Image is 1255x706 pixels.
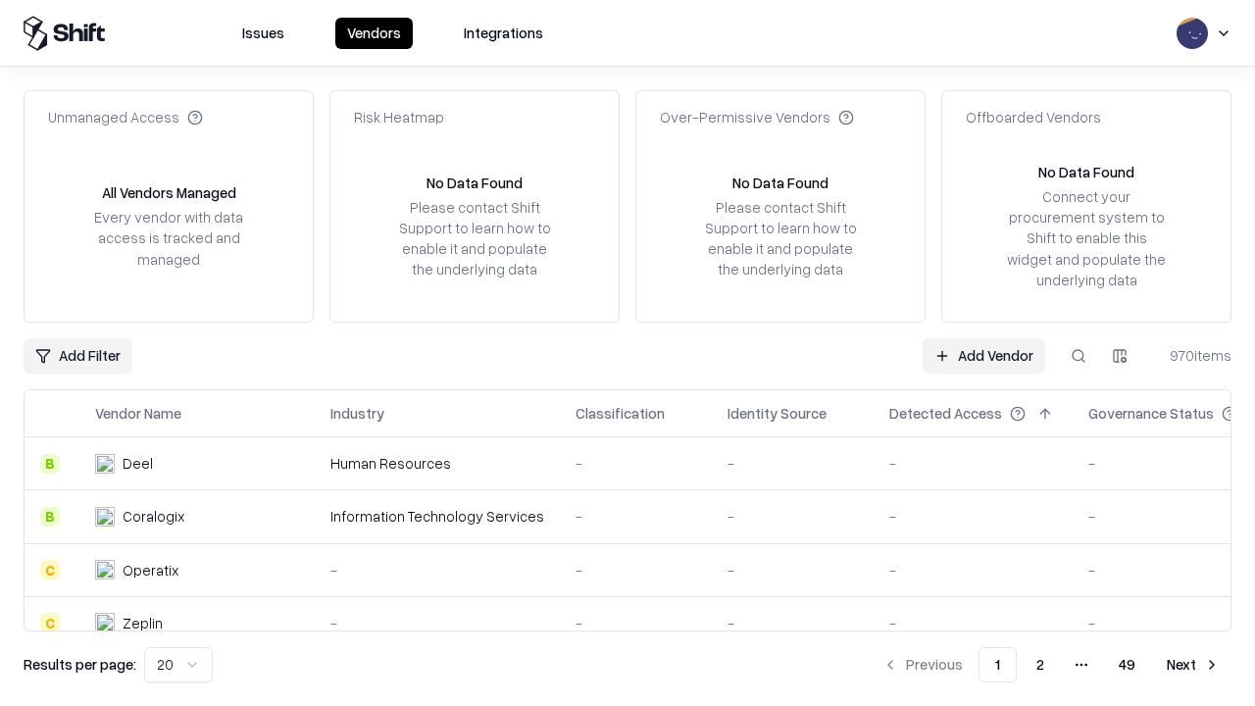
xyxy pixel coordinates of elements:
div: Risk Heatmap [354,107,444,127]
div: Every vendor with data access is tracked and managed [87,207,250,269]
div: - [330,560,544,580]
div: Please contact Shift Support to learn how to enable it and populate the underlying data [699,197,862,280]
nav: pagination [871,647,1231,682]
a: Add Vendor [923,338,1045,374]
div: Human Resources [330,453,544,474]
div: - [728,613,858,633]
div: - [728,560,858,580]
button: 1 [979,647,1017,682]
p: Results per page: [24,654,136,675]
div: - [330,613,544,633]
div: No Data Found [1038,162,1134,182]
button: Integrations [452,18,555,49]
button: Add Filter [24,338,132,374]
button: Vendors [335,18,413,49]
div: Offboarded Vendors [966,107,1101,127]
img: Zeplin [95,613,115,632]
div: Coralogix [123,506,184,527]
button: Issues [230,18,296,49]
div: Please contact Shift Support to learn how to enable it and populate the underlying data [393,197,556,280]
button: 49 [1103,647,1151,682]
button: Next [1155,647,1231,682]
div: Information Technology Services [330,506,544,527]
div: No Data Found [427,173,523,193]
div: - [889,453,1057,474]
div: Governance Status [1088,403,1214,424]
div: 970 items [1153,345,1231,366]
div: All Vendors Managed [102,182,236,203]
img: Deel [95,454,115,474]
div: - [728,453,858,474]
div: Detected Access [889,403,1002,424]
div: No Data Found [732,173,828,193]
div: B [40,507,60,527]
div: - [889,613,1057,633]
div: - [576,613,696,633]
div: Zeplin [123,613,163,633]
img: Coralogix [95,507,115,527]
div: Over-Permissive Vendors [660,107,854,127]
div: Deel [123,453,153,474]
div: Connect your procurement system to Shift to enable this widget and populate the underlying data [1005,186,1168,290]
div: - [728,506,858,527]
div: C [40,560,60,580]
div: Unmanaged Access [48,107,203,127]
button: 2 [1021,647,1060,682]
div: Classification [576,403,665,424]
div: - [889,560,1057,580]
div: Identity Source [728,403,827,424]
div: - [889,506,1057,527]
div: Vendor Name [95,403,181,424]
div: Operatix [123,560,178,580]
img: Operatix [95,560,115,580]
div: - [576,453,696,474]
div: B [40,454,60,474]
div: C [40,613,60,632]
div: Industry [330,403,384,424]
div: - [576,560,696,580]
div: - [576,506,696,527]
